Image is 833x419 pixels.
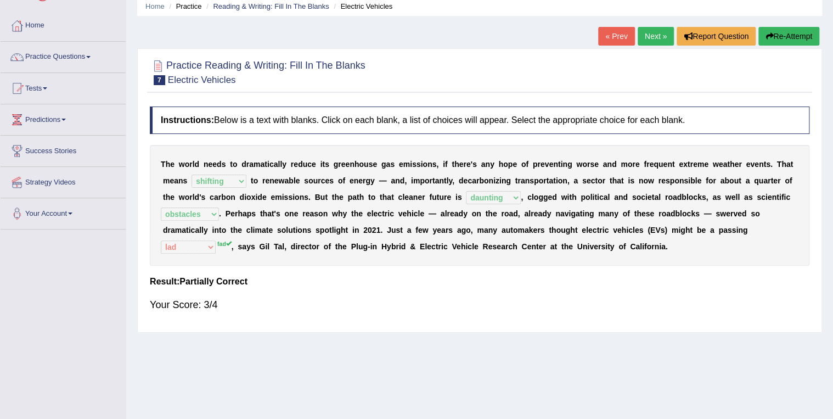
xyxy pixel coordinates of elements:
[280,160,282,169] b: l
[468,176,472,185] b: c
[363,176,365,185] b: r
[275,193,282,202] b: m
[688,160,690,169] b: t
[294,160,298,169] b: e
[628,160,633,169] b: o
[308,176,313,185] b: o
[395,176,400,185] b: n
[260,160,264,169] b: a
[320,160,322,169] b: i
[499,176,502,185] b: i
[463,160,466,169] b: r
[708,176,713,185] b: o
[723,160,727,169] b: a
[734,160,739,169] b: e
[233,160,238,169] b: o
[558,160,561,169] b: t
[400,176,405,185] b: d
[412,160,416,169] b: s
[773,176,778,185] b: e
[515,176,518,185] b: t
[269,160,274,169] b: c
[745,176,750,185] b: a
[567,176,570,185] b: ,
[688,176,690,185] b: i
[790,160,793,169] b: t
[452,176,454,185] b: ,
[226,193,231,202] b: o
[166,1,201,12] li: Practice
[214,193,218,202] b: a
[556,176,558,185] b: i
[695,176,697,185] b: l
[445,160,448,169] b: f
[208,160,212,169] b: e
[161,160,166,169] b: T
[582,176,587,185] b: s
[506,176,511,185] b: g
[546,176,549,185] b: t
[781,160,786,169] b: h
[170,160,175,169] b: e
[179,193,185,202] b: w
[759,160,764,169] b: n
[189,160,192,169] b: r
[594,160,599,169] b: e
[298,160,303,169] b: d
[322,160,325,169] b: t
[150,107,809,134] h4: Below is a text with blanks. Click on each blank, a list of choices will appear. Select the appro...
[354,160,359,169] b: h
[674,176,679,185] b: o
[537,160,540,169] b: r
[161,115,214,125] b: Instructions:
[204,160,209,169] b: n
[503,160,508,169] b: o
[513,160,517,169] b: e
[432,160,437,169] b: s
[435,176,439,185] b: a
[255,193,257,202] b: i
[610,176,612,185] b: t
[790,176,792,185] b: f
[448,176,452,185] b: y
[1,136,126,163] a: Success Stories
[230,193,235,202] b: n
[549,176,553,185] b: a
[246,160,249,169] b: r
[484,176,489,185] b: o
[282,160,286,169] b: y
[459,160,464,169] b: e
[677,27,756,46] button: Report Question
[630,176,634,185] b: s
[587,160,590,169] b: r
[628,176,630,185] b: i
[598,176,603,185] b: o
[429,176,432,185] b: r
[262,193,267,202] b: e
[679,160,683,169] b: e
[654,160,658,169] b: q
[770,160,773,169] b: .
[444,176,447,185] b: t
[471,160,472,169] b: '
[549,160,553,169] b: e
[403,160,410,169] b: m
[697,176,701,185] b: e
[525,176,530,185] b: n
[493,176,496,185] b: i
[590,160,594,169] b: s
[582,160,587,169] b: o
[590,176,595,185] b: c
[632,160,635,169] b: r
[595,176,598,185] b: t
[621,176,624,185] b: t
[166,160,171,169] b: h
[278,160,280,169] b: l
[603,176,605,185] b: r
[338,176,343,185] b: o
[785,176,790,185] b: o
[1,167,126,194] a: Strategy Videos
[766,160,770,169] b: s
[420,176,425,185] b: p
[154,75,165,85] span: 7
